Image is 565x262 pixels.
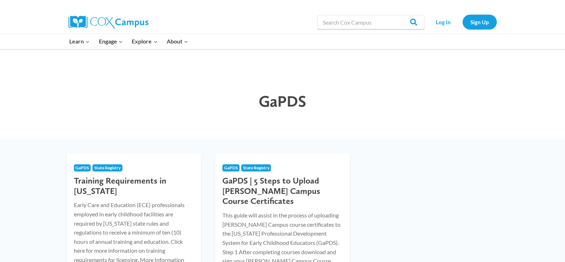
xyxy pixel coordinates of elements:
[428,15,497,29] nav: Secondary Navigation
[317,15,424,29] input: Search Cox Campus
[222,176,343,206] h3: GaPDS | 5 Steps to Upload [PERSON_NAME] Campus Course Certificates
[428,15,459,29] a: Log In
[75,165,89,170] span: GaPDS
[65,34,193,49] nav: Primary Navigation
[74,176,194,196] h3: Training Requirements in [US_STATE]
[463,15,497,29] a: Sign Up
[69,37,90,46] span: Learn
[94,165,121,170] span: State Registry
[167,37,188,46] span: About
[259,92,306,111] span: GaPDS
[99,37,123,46] span: Engage
[69,16,148,29] img: Cox Campus
[132,37,157,46] span: Explore
[243,165,269,170] span: State Registry
[224,165,238,170] span: GaPDS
